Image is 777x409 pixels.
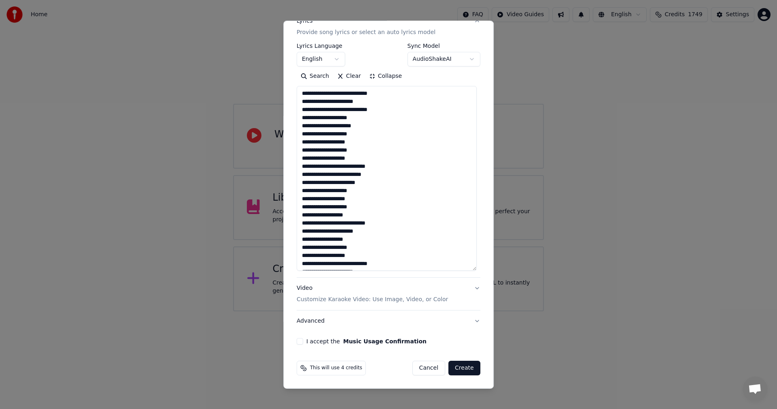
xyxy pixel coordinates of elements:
[297,43,480,277] div: LyricsProvide song lyrics or select an auto lyrics model
[297,28,435,36] p: Provide song lyrics or select an auto lyrics model
[448,361,480,375] button: Create
[306,338,427,344] label: I accept the
[297,278,480,310] button: VideoCustomize Karaoke Video: Use Image, Video, or Color
[297,11,480,43] button: LyricsProvide song lyrics or select an auto lyrics model
[297,70,333,83] button: Search
[297,43,345,49] label: Lyrics Language
[412,361,445,375] button: Cancel
[333,70,365,83] button: Clear
[310,365,362,371] span: This will use 4 credits
[365,70,406,83] button: Collapse
[297,284,448,304] div: Video
[297,296,448,304] p: Customize Karaoke Video: Use Image, Video, or Color
[408,43,480,49] label: Sync Model
[297,17,312,25] div: Lyrics
[343,338,427,344] button: I accept the
[297,310,480,332] button: Advanced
